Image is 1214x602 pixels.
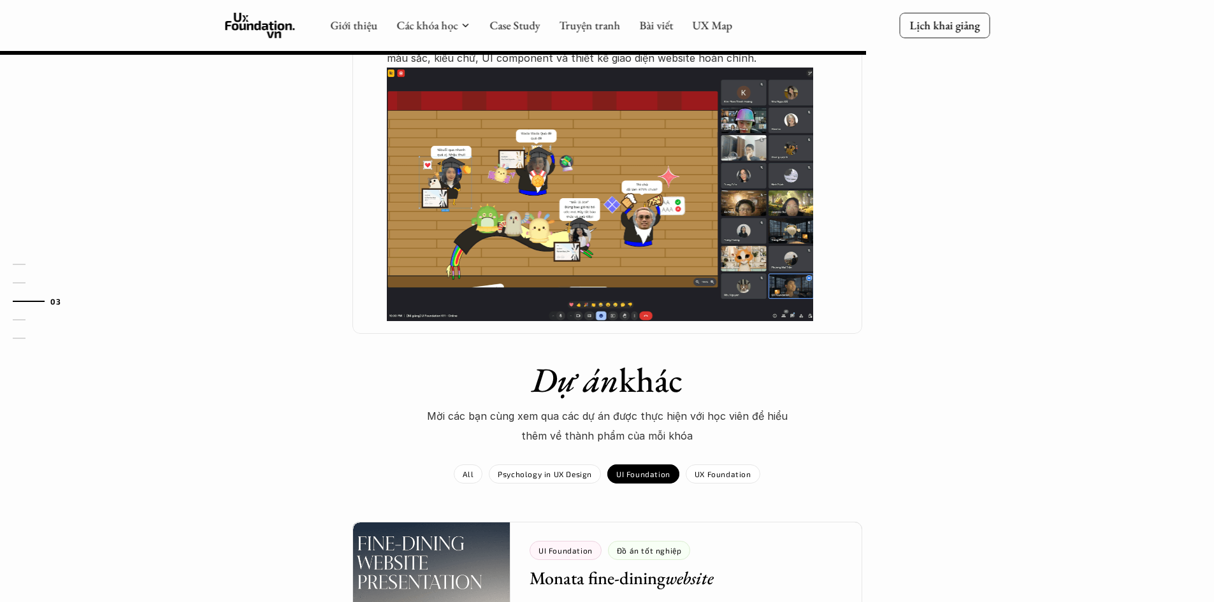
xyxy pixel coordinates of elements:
[909,18,979,32] p: Lịch khai giảng
[50,296,61,305] strong: 03
[692,18,732,32] a: UX Map
[498,469,592,478] p: Psychology in UX Design
[463,469,473,478] p: All
[489,18,540,32] a: Case Study
[559,18,620,32] a: Truyện tranh
[13,294,73,309] a: 03
[616,469,670,478] p: UI Foundation
[330,18,377,32] a: Giới thiệu
[639,18,673,32] a: Bài viết
[695,469,751,478] p: UX Foundation
[531,357,619,402] em: Dự án
[416,406,798,445] p: Mời các bạn cùng xem qua các dự án được thực hiện với học viên để hiểu thêm về thành phẩm của mỗi...
[384,359,830,401] h1: khác
[899,13,990,38] a: Lịch khai giảng
[396,18,458,32] a: Các khóa học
